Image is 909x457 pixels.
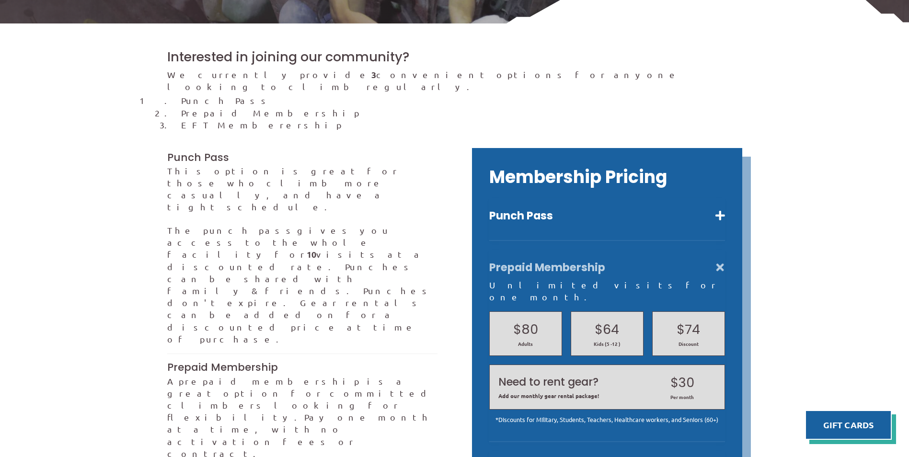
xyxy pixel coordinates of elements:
div: *Discounts for Military, Students, Teachers, Healthcare workers, and Seniors (60+) [489,415,725,424]
p: This option is great for those who climb more casually, and have a tight schedule. [167,165,437,213]
li: EFT Memberership [181,119,742,131]
h2: Interested in joining our community? [167,48,742,66]
p: We currently provide convenient options for anyone looking to climb regularly. [167,69,742,92]
span: gives you access to the whole facility for visits at a discounted rate. Punches can be shared wit... [167,225,433,344]
div: Unlimited visits for one month. [489,279,725,303]
p: The punch pass [167,224,437,345]
h2: $30 [649,374,715,392]
span: A prepaid membership is a great option for committed climbers looking for flexibility. [167,376,436,423]
strong: 10 [307,249,316,260]
h2: $64 [580,320,634,339]
span: Kids (5 -12 ) [580,341,634,347]
span: Per month [649,394,715,400]
strong: 3 [371,69,376,80]
h2: $80 [498,320,553,339]
h3: Punch Pass [167,150,437,165]
li: Prepaid Membership [181,107,742,119]
h2: Membership Pricing [489,165,725,189]
h2: $74 [661,320,716,339]
span: Adults [498,341,553,347]
h3: Prepaid Membership [167,360,437,375]
li: Punch Pass [181,94,742,106]
span: Discount [661,341,716,347]
span: Add our monthly gear rental package! [498,392,641,400]
h2: Need to rent gear? [498,375,641,390]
